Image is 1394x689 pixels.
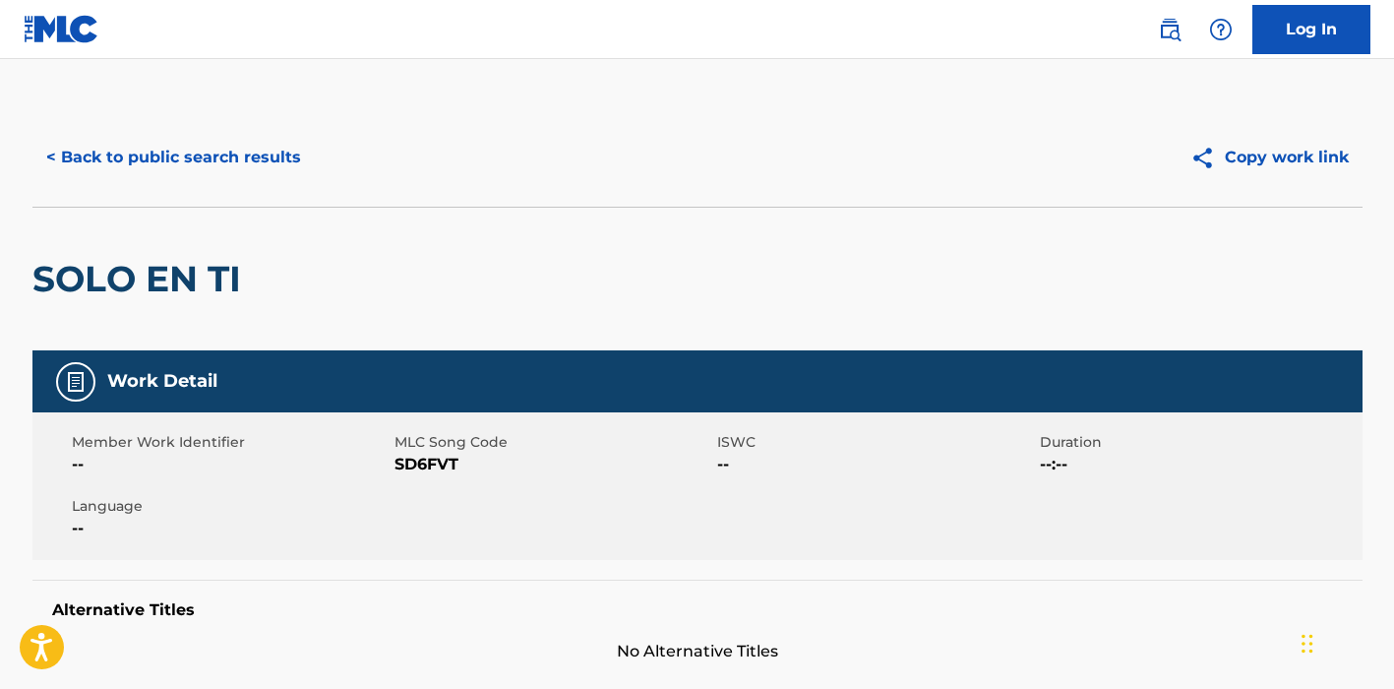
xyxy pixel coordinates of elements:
h2: SOLO EN TI [32,257,251,301]
span: -- [72,453,390,476]
iframe: Chat Widget [1296,595,1394,689]
div: Help [1201,10,1241,49]
span: No Alternative Titles [32,640,1363,663]
img: help [1209,18,1233,41]
span: MLC Song Code [394,432,712,453]
span: SD6FVT [394,453,712,476]
span: -- [72,517,390,540]
span: --:-- [1040,453,1358,476]
div: Widget de chat [1296,595,1394,689]
img: search [1158,18,1182,41]
a: Log In [1252,5,1370,54]
span: -- [717,453,1035,476]
span: Duration [1040,432,1358,453]
h5: Alternative Titles [52,600,1343,620]
span: Member Work Identifier [72,432,390,453]
img: MLC Logo [24,15,99,43]
span: Language [72,496,390,517]
a: Public Search [1150,10,1189,49]
div: Arrastrar [1302,614,1313,673]
button: < Back to public search results [32,133,315,182]
span: ISWC [717,432,1035,453]
img: Copy work link [1190,146,1225,170]
img: Work Detail [64,370,88,394]
button: Copy work link [1177,133,1363,182]
h5: Work Detail [107,370,217,393]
